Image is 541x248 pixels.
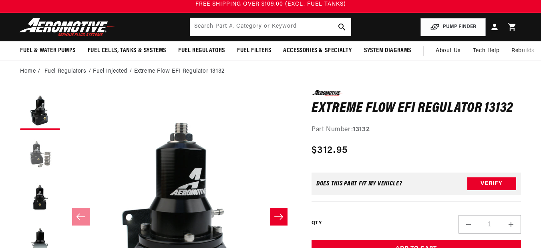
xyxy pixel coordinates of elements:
div: Does This part fit My vehicle? [316,181,402,187]
button: Verify [467,177,516,190]
a: Home [20,67,36,76]
summary: Rebuilds [505,41,541,61]
h1: Extreme Flow EFI Regulator 13132 [312,102,521,115]
li: Fuel Regulators [44,67,93,76]
summary: Fuel Regulators [172,41,231,60]
summary: Tech Help [467,41,505,61]
button: Load image 3 in gallery view [20,178,60,218]
span: Fuel & Water Pumps [20,47,76,55]
button: Slide left [72,208,90,226]
span: Accessories & Specialty [283,47,352,55]
button: Load image 2 in gallery view [20,134,60,174]
summary: Fuel Filters [231,41,277,60]
nav: breadcrumbs [20,67,521,76]
summary: System Diagrams [358,41,417,60]
span: System Diagrams [364,47,411,55]
button: Load image 1 in gallery view [20,90,60,130]
li: Extreme Flow EFI Regulator 13132 [134,67,225,76]
strong: 13132 [353,126,370,133]
li: Fuel Injected [93,67,134,76]
span: Tech Help [473,47,499,55]
summary: Accessories & Specialty [277,41,358,60]
button: PUMP FINDER [420,18,486,36]
input: Search by Part Number, Category or Keyword [190,18,351,36]
span: About Us [436,48,461,54]
summary: Fuel Cells, Tanks & Systems [82,41,172,60]
span: FREE SHIPPING OVER $109.00 (EXCL. FUEL TANKS) [195,1,346,7]
span: Rebuilds [511,47,535,55]
div: Part Number: [312,125,521,135]
img: Aeromotive [17,18,117,37]
button: Slide right [270,208,288,226]
button: search button [333,18,351,36]
span: Fuel Regulators [178,47,225,55]
label: QTY [312,220,322,227]
span: Fuel Cells, Tanks & Systems [88,47,166,55]
span: $312.95 [312,143,348,158]
a: About Us [430,41,467,61]
span: Fuel Filters [237,47,271,55]
summary: Fuel & Water Pumps [14,41,82,60]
